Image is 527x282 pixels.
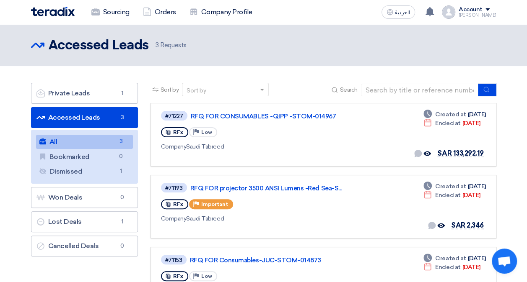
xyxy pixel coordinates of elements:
a: RFQ FOR Consumables-JUC-STOM-014873 [190,256,400,264]
span: 1 [116,167,126,176]
div: [DATE] [423,263,480,272]
a: Private Leads1 [31,83,138,104]
span: 1 [117,218,127,226]
a: Orders [136,3,183,21]
a: Bookmarked [36,150,133,164]
span: RFx [173,129,183,135]
a: Cancelled Deals0 [31,236,138,256]
span: Ended at [435,263,460,272]
span: 0 [117,242,127,250]
span: 3 [156,41,159,49]
span: SAR 133,292.19 [437,149,483,157]
span: RFx [173,273,183,279]
a: Won Deals0 [31,187,138,208]
div: [PERSON_NAME] [459,13,496,18]
span: 1 [117,89,127,97]
a: Lost Deals1 [31,211,138,232]
div: [DATE] [423,254,485,263]
span: SAR 2,346 [451,221,484,229]
a: RFQ FOR projector 3500 ANSI Lumens -Red Sea-S... [190,185,400,192]
a: Accessed Leads3 [31,107,138,128]
a: All [36,135,133,149]
span: Company [161,143,187,150]
span: Important [201,201,228,207]
span: 0 [116,152,126,161]
span: Low [201,273,212,279]
input: Search by title or reference number [361,84,478,96]
div: [DATE] [423,110,485,119]
div: [DATE] [423,182,485,191]
span: Created at [435,110,466,119]
a: Sourcing [85,3,136,21]
button: العربية [382,5,415,19]
div: #71193 [165,185,183,191]
span: 0 [117,193,127,202]
a: Company Profile [183,3,259,21]
span: RFx [173,201,183,207]
div: Saudi Tabreed [161,214,402,223]
span: Sort by [161,85,179,94]
a: RFQ FOR CONSUMABLES -QIPP -STOM-014967 [191,113,400,120]
span: Created at [435,254,466,263]
div: Account [459,6,483,13]
span: Low [201,129,212,135]
img: profile_test.png [442,5,455,19]
span: Ended at [435,119,460,128]
span: Requests [156,41,187,50]
span: العربية [395,10,410,15]
span: Ended at [435,191,460,200]
div: [DATE] [423,191,480,200]
span: 3 [116,137,126,146]
h2: Accessed Leads [49,37,149,54]
div: [DATE] [423,119,480,128]
a: Dismissed [36,164,133,179]
div: #71153 [165,257,182,263]
span: Company [161,215,187,222]
span: Search [340,85,357,94]
a: Open chat [492,249,517,274]
div: Saudi Tabreed [161,142,402,151]
div: #71227 [165,113,183,119]
span: 3 [117,113,127,122]
span: Created at [435,182,466,191]
img: Teradix logo [31,7,75,16]
div: Sort by [187,86,206,95]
